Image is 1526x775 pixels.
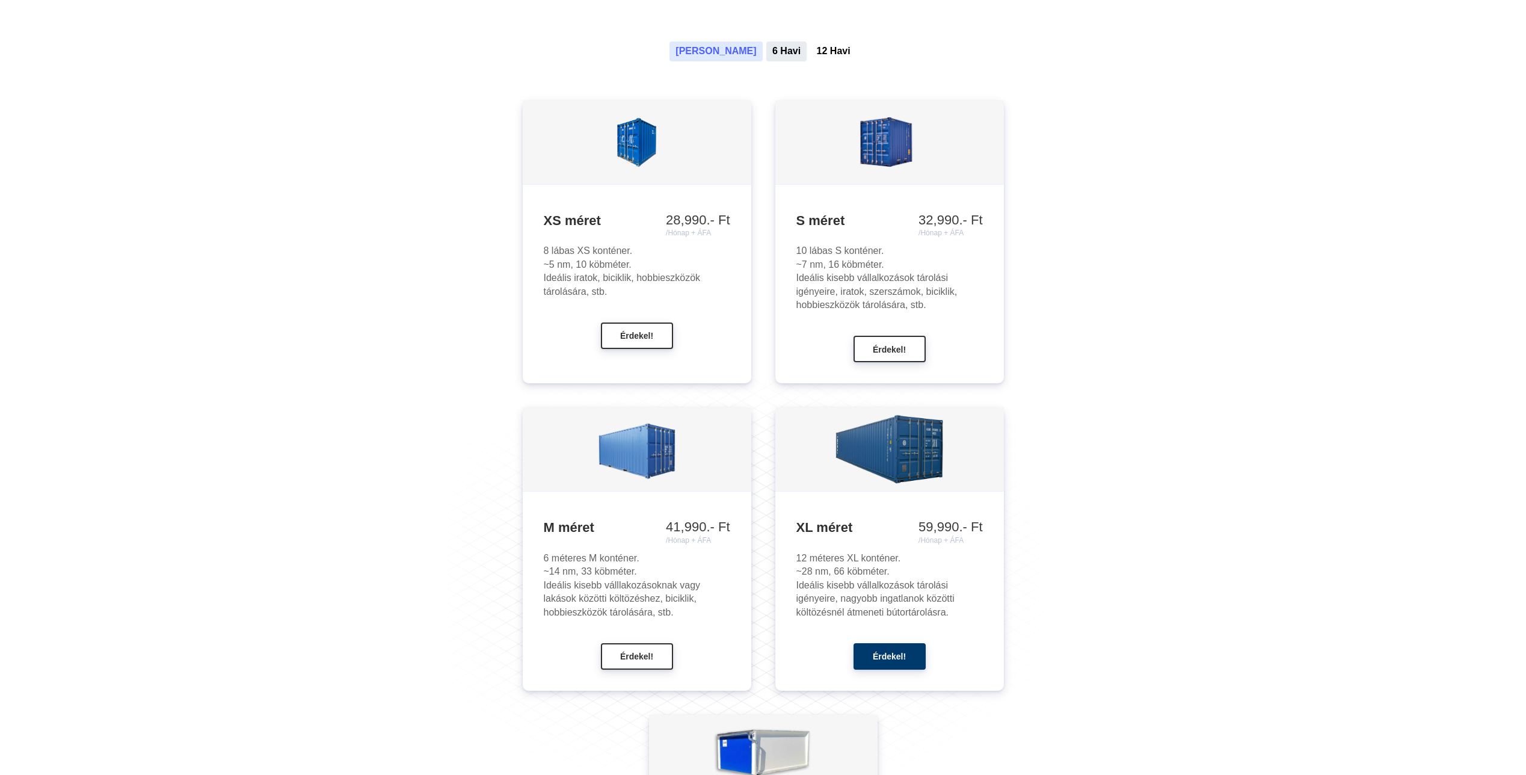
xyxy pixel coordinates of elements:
button: 6 Havi [766,42,807,61]
span: Érdekel! [873,652,906,662]
button: 12 Havi [811,42,857,61]
div: 32,990.- Ft [918,212,982,238]
h3: S méret [796,212,983,230]
div: 59,990.- Ft [918,519,982,545]
div: 12 méteres XL konténer. ~28 nm, 66 köbméter. Ideális kisebb vállalkozások tárolási igényeire, nag... [796,552,983,619]
div: 8 lábas XS konténer. ~5 nm, 10 köbméter. Ideális iratok, biciklik, hobbieszközök tárolására, stb. [544,244,730,298]
img: 12.jpg [831,410,947,489]
div: 28,990.- Ft [666,212,730,238]
h3: M méret [544,519,730,537]
button: Érdekel! [854,643,926,670]
img: 8_1.png [573,103,700,181]
h3: XL méret [796,519,983,537]
span: Érdekel! [620,652,653,662]
span: Érdekel! [873,345,906,354]
h3: XS méret [544,212,730,230]
button: Érdekel! [601,323,673,349]
button: Érdekel! [601,643,673,670]
div: 41,990.- Ft [666,519,730,545]
a: Érdekel! [601,330,673,340]
div: /Hónap + ÁFA [918,229,982,238]
div: /Hónap + ÁFA [666,537,730,545]
button: [PERSON_NAME] [669,42,762,61]
a: Érdekel! [854,344,926,354]
img: 8.png [820,103,959,181]
button: Érdekel! [854,336,926,362]
div: 6 méteres M konténer. ~14 nm, 33 köbméter. Ideális kisebb válllakozásoknak vagy lakások közötti k... [544,552,730,619]
div: /Hónap + ÁFA [918,537,982,545]
div: /Hónap + ÁFA [666,229,730,238]
a: Érdekel! [601,650,673,661]
a: Érdekel! [854,650,926,661]
img: 6.jpg [598,410,676,489]
span: Érdekel! [620,332,653,341]
div: 10 lábas S konténer. ~7 nm, 16 köbméter. Ideális kisebb vállalkozások tárolási igényeire, iratok,... [796,244,983,312]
